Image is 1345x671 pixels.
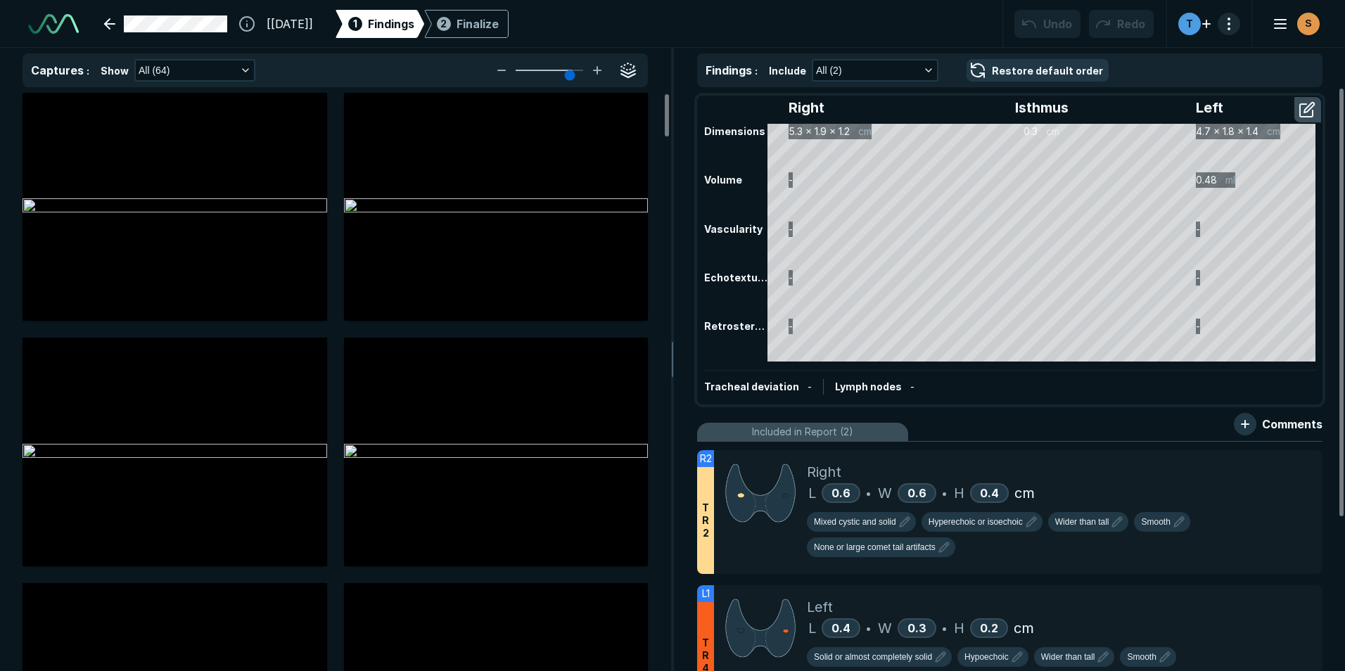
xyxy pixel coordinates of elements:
span: Wider than tall [1055,516,1109,528]
span: 0.4 [831,621,850,635]
span: Show [101,63,129,78]
button: Redo [1089,10,1154,38]
span: S [1305,16,1311,31]
span: Smooth [1141,516,1170,528]
img: +VsuZIAAAAGSURBVAMAMSgLGtY9w0MAAAAASUVORK5CYII= [725,596,796,659]
span: W [878,618,892,639]
span: 0.4 [980,486,999,500]
div: avatar-name [1178,13,1201,35]
span: Findings [368,15,414,32]
span: T [1186,16,1193,31]
span: • [866,485,871,501]
span: T R 2 [702,501,709,539]
span: 0.3 [907,621,926,635]
span: - [808,381,812,392]
img: See-Mode Logo [28,14,79,34]
span: Comments [1262,416,1322,433]
div: avatar-name [1297,13,1320,35]
span: Lymph nodes [835,381,902,392]
span: Hypoechoic [964,651,1009,663]
span: Findings [706,63,752,77]
div: Finalize [457,15,499,32]
span: Smooth [1127,651,1156,663]
span: Mixed cystic and solid [814,516,896,528]
span: Hyperechoic or isoechoic [929,516,1023,528]
span: None or large comet tail artifacts [814,541,936,554]
span: L [808,483,816,504]
span: 0.6 [907,486,926,500]
span: L1 [702,586,710,601]
button: avatar-name [1263,10,1322,38]
span: All (2) [816,63,842,78]
span: Included in Report (2) [752,424,853,440]
span: Left [807,596,833,618]
button: Undo [1014,10,1081,38]
img: Grf3tQAAAAZJREFUAwDNHA0ab7WAlgAAAABJRU5ErkJggg== [725,461,796,524]
span: W [878,483,892,504]
div: 2Finalize [424,10,509,38]
button: Restore default order [967,59,1109,82]
span: H [954,483,964,504]
span: [[DATE]] [267,15,313,32]
a: See-Mode Logo [23,8,84,39]
span: Include [769,63,806,78]
span: 2 [440,16,447,31]
div: 1Findings [336,10,424,38]
span: • [942,485,947,501]
span: - [910,381,914,392]
span: Wider than tall [1041,651,1095,663]
span: Solid or almost completely solid [814,651,932,663]
span: cm [1014,618,1034,639]
span: Right [807,461,841,483]
span: 1 [353,16,357,31]
span: Tracheal deviation [704,381,799,392]
span: Captures [31,63,84,77]
span: • [866,620,871,637]
span: All (64) [139,63,170,78]
span: : [87,65,89,77]
span: cm [1014,483,1035,504]
li: R2TR2RightL0.6•W0.6•H0.4cm [697,450,1322,574]
span: 0.6 [831,486,850,500]
span: H [954,618,964,639]
span: : [755,65,758,77]
span: • [942,620,947,637]
span: R2 [700,451,712,466]
span: L [808,618,816,639]
span: 0.2 [980,621,998,635]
